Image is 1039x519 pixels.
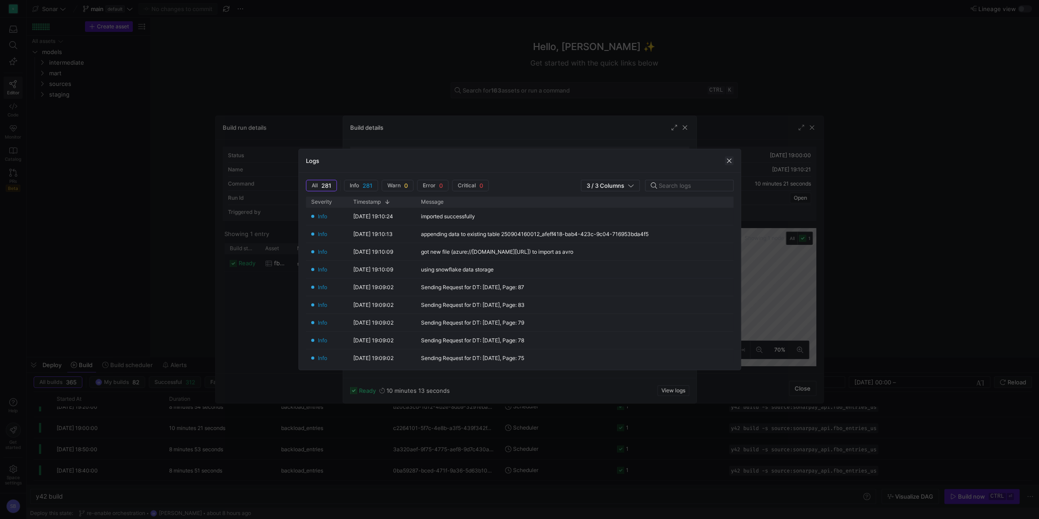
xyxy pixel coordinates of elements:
span: Info [318,283,327,292]
div: imported successfully [421,213,475,220]
span: 0 [439,182,443,189]
y42-timestamp-cell-renderer: [DATE] 19:10:24 [353,212,393,221]
h3: Logs [306,157,319,164]
div: using snowflake data storage [421,267,494,273]
div: Sending Request for DT: [DATE], Page: 79 [421,320,524,326]
span: Info [318,318,327,327]
button: Error0 [417,180,448,191]
div: Sending Request for DT: [DATE], Page: 78 [421,337,524,344]
span: 0 [479,182,483,189]
span: Error [423,182,436,189]
y42-timestamp-cell-renderer: [DATE] 19:09:02 [353,300,394,310]
y42-timestamp-cell-renderer: [DATE] 19:10:09 [353,247,393,256]
span: Info [318,212,327,221]
div: appending data to existing table 250904160012_afeff418-bab4-423c-9c04-716953bda4f5 [421,231,649,237]
div: got new file (azure://[DOMAIN_NAME][URL]) to import as avro [421,249,573,255]
span: All [312,182,318,189]
y42-timestamp-cell-renderer: [DATE] 19:09:02 [353,318,394,327]
div: Sending Request for DT: [DATE], Page: 75 [421,355,524,361]
span: Info [318,300,327,310]
span: Info [318,336,327,345]
span: Info [318,353,327,363]
span: Timestamp [353,199,381,205]
span: Info [318,247,327,256]
input: Search logs [659,182,726,189]
button: 3 / 3 Columns [581,180,640,191]
y42-timestamp-cell-renderer: [DATE] 19:10:09 [353,265,393,274]
div: Sending Request for DT: [DATE], Page: 83 [421,302,525,308]
span: Info [318,229,327,239]
button: Info281 [344,180,378,191]
button: All281 [306,180,337,191]
span: Info [318,265,327,274]
span: 3 / 3 Columns [587,182,628,189]
button: Critical0 [452,180,489,191]
y42-timestamp-cell-renderer: [DATE] 19:10:13 [353,229,393,239]
span: Info [350,182,359,189]
span: 0 [404,182,408,189]
y42-timestamp-cell-renderer: [DATE] 19:09:02 [353,336,394,345]
span: Message [421,199,444,205]
y42-timestamp-cell-renderer: [DATE] 19:09:02 [353,283,394,292]
span: 281 [363,182,372,189]
y42-timestamp-cell-renderer: [DATE] 19:09:02 [353,353,394,363]
span: Critical [458,182,476,189]
span: 281 [321,182,331,189]
button: Warn0 [382,180,413,191]
span: Severity [311,199,332,205]
div: Sending Request for DT: [DATE], Page: 87 [421,284,524,290]
span: Warn [387,182,401,189]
